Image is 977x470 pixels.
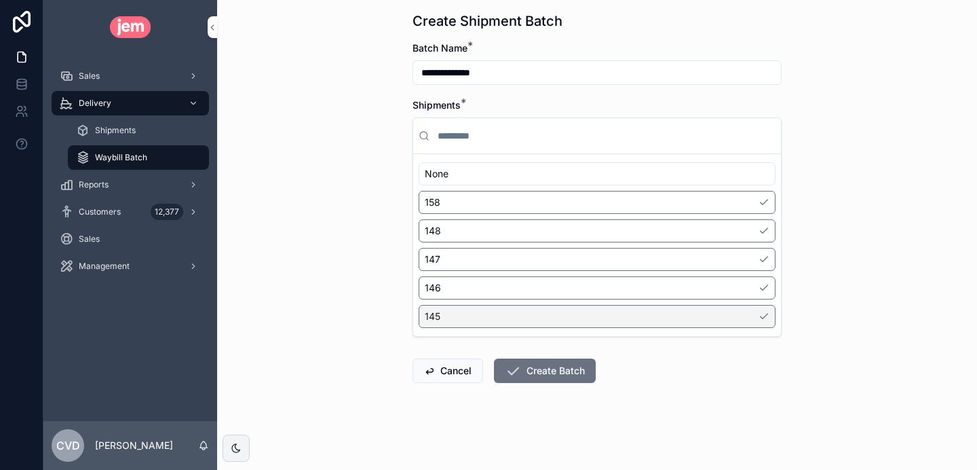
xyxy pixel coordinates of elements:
[95,439,173,452] p: [PERSON_NAME]
[425,196,440,209] span: 158
[110,16,151,38] img: App logo
[52,227,209,251] a: Sales
[52,200,209,224] a: Customers12,377
[95,125,136,136] span: Shipments
[413,154,781,336] div: Suggestions
[425,281,441,295] span: 146
[52,64,209,88] a: Sales
[413,99,461,111] span: Shipments
[413,359,483,383] button: Cancel
[79,234,100,245] span: Sales
[79,206,121,217] span: Customers
[52,173,209,197] a: Reports
[151,204,183,220] div: 12,377
[425,310,440,323] span: 145
[95,152,147,163] span: Waybill Batch
[413,12,562,31] h1: Create Shipment Batch
[68,145,209,170] a: Waybill Batch
[52,254,209,278] a: Management
[79,261,130,272] span: Management
[79,179,109,190] span: Reports
[79,71,100,82] span: Sales
[68,118,209,143] a: Shipments
[425,224,441,238] span: 148
[52,91,209,115] a: Delivery
[413,42,467,54] span: Batch Name
[43,54,217,296] div: scrollable content
[425,253,440,266] span: 147
[79,98,111,109] span: Delivery
[494,359,596,383] button: Create Batch
[419,162,775,185] div: None
[56,437,80,454] span: Cvd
